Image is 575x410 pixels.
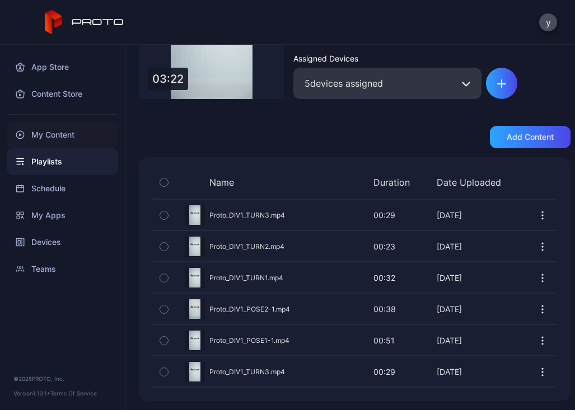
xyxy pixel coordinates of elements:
[13,374,111,383] div: © 2025 PROTO, Inc.
[13,390,50,397] span: Version 1.13.1 •
[373,177,429,188] div: Duration
[507,133,554,142] div: Add content
[437,177,521,188] div: Date Uploaded
[176,177,367,188] div: Name
[7,121,118,148] a: My Content
[7,81,118,107] a: Content Store
[7,175,118,202] a: Schedule
[293,68,481,99] div: 5 devices assigned
[7,202,118,229] a: My Apps
[490,126,571,148] button: Add content
[539,13,557,31] button: y
[50,390,97,397] a: Terms Of Service
[293,54,481,63] div: Assigned Devices
[7,229,118,256] a: Devices
[7,54,118,81] a: App Store
[7,256,118,282] a: Teams
[7,148,118,175] a: Playlists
